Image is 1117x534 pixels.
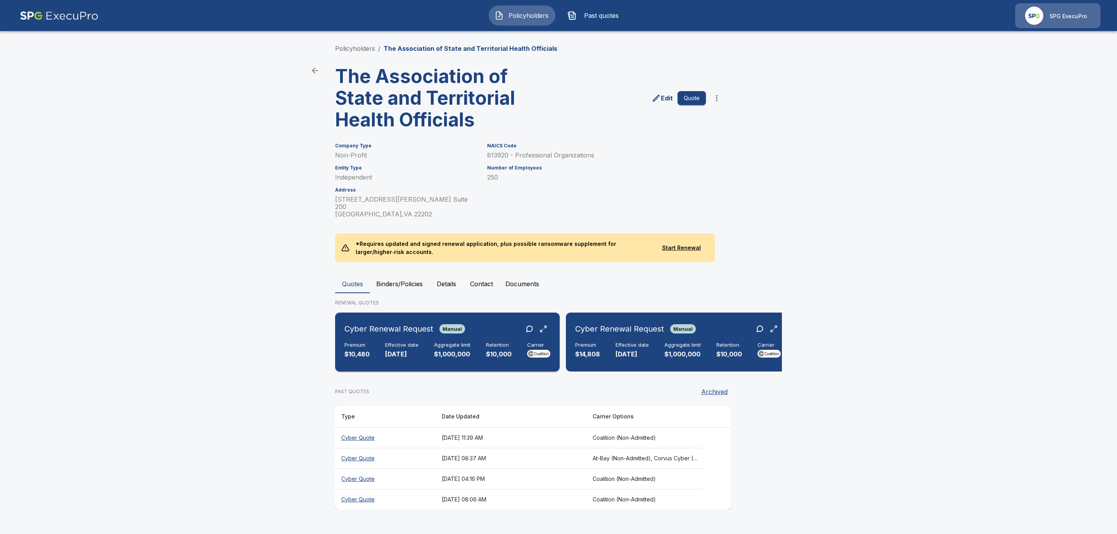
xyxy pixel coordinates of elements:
h6: Premium [575,342,600,348]
h6: Number of Employees [487,165,706,171]
a: Agency IconSPG ExecuPro [1015,3,1100,28]
button: Binders/Policies [370,275,429,293]
button: Quote [678,91,706,105]
h6: Effective date [616,342,649,348]
span: Manual [439,326,465,332]
img: Past quotes Icon [567,11,577,20]
img: Carrier [527,350,550,358]
button: Archived [698,384,731,399]
p: 813920 - Professional Organizations [487,152,706,159]
button: Start Renewal [654,241,709,255]
p: The Association of State and Territorial Health Officials [384,44,557,53]
button: Past quotes IconPast quotes [562,5,628,26]
li: / [378,44,380,53]
p: $14,808 [575,350,600,359]
a: edit [650,92,674,104]
th: Date Updated [436,406,586,428]
button: Contact [464,275,499,293]
th: Coalition (Non-Admitted) [586,489,704,510]
p: 250 [487,174,706,181]
div: policyholder tabs [335,275,782,293]
h6: NAICS Code [487,143,706,149]
button: Documents [499,275,545,293]
th: [DATE] 11:39 AM [436,427,586,448]
p: SPG ExecuPro [1050,12,1087,20]
th: Cyber Quote [335,448,436,468]
img: Policyholders Icon [495,11,504,20]
button: Quotes [335,275,370,293]
h6: Entity Type [335,165,478,171]
h6: Cyber Renewal Request [575,323,664,335]
p: RENEWAL QUOTES [335,299,782,306]
h6: Carrier [757,342,781,348]
span: Past quotes [580,11,622,20]
h6: Retention [486,342,512,348]
h6: Address [335,187,478,193]
table: responsive table [335,406,731,510]
p: Edit [661,93,673,103]
h6: Aggregate limit [434,342,470,348]
p: PAST QUOTES [335,388,369,395]
th: Type [335,406,436,428]
th: [DATE] 08:37 AM [436,448,586,468]
p: Non-Profit [335,152,478,159]
th: Carrier Options [586,406,704,428]
th: Coalition (Non-Admitted) [586,427,704,448]
p: [DATE] [616,350,649,359]
button: Details [429,275,464,293]
p: $1,000,000 [664,350,701,359]
button: Policyholders IconPolicyholders [489,5,555,26]
h6: Effective date [385,342,418,348]
h6: Retention [716,342,742,348]
h6: Aggregate limit [664,342,701,348]
span: Manual [670,326,696,332]
img: AA Logo [20,3,99,28]
span: Policyholders [507,11,550,20]
h6: Premium [344,342,370,348]
th: Cyber Quote [335,489,436,510]
p: *Requires updated and signed renewal application, plus possible ransomware supplement for larger/... [349,233,654,262]
th: [DATE] 08:06 AM [436,489,586,510]
p: Independent [335,174,478,181]
img: Carrier [757,350,781,358]
img: Agency Icon [1025,7,1043,25]
a: Policyholders [335,45,375,52]
nav: breadcrumb [335,44,557,53]
th: At-Bay (Non-Admitted), Corvus Cyber (Non-Admitted), Tokio Marine TMHCC (Non-Admitted), Elpha (Non... [586,448,704,468]
h6: Cyber Renewal Request [344,323,433,335]
p: [STREET_ADDRESS][PERSON_NAME] Suite 200 [GEOGRAPHIC_DATA] , VA 22202 [335,196,478,218]
th: Cyber Quote [335,468,436,489]
p: [DATE] [385,350,418,359]
a: back [307,63,323,78]
p: $10,480 [344,350,370,359]
p: $1,000,000 [434,350,470,359]
h6: Carrier [527,342,550,348]
button: more [709,90,724,106]
th: Coalition (Non-Admitted) [586,468,704,489]
h6: Company Type [335,143,478,149]
p: $10,000 [486,350,512,359]
h3: The Association of State and Territorial Health Officials [335,66,527,131]
th: [DATE] 04:16 PM [436,468,586,489]
p: $10,000 [716,350,742,359]
th: Cyber Quote [335,427,436,448]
